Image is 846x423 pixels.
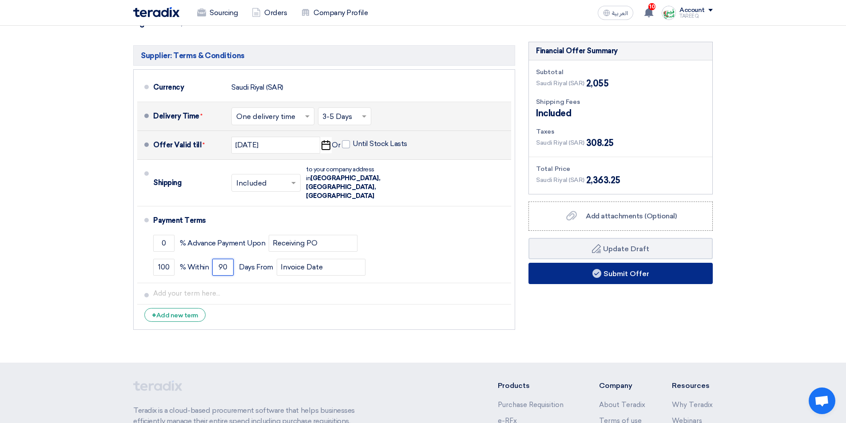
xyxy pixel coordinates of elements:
[586,77,609,90] span: 2,055
[231,137,320,154] input: yyyy-mm-dd
[809,387,835,414] a: Open chat
[277,259,365,276] input: payment-term-2
[586,174,620,187] span: 2,363.25
[153,172,224,194] div: Shipping
[536,138,584,147] span: Saudi Riyal (SAR)
[245,3,294,23] a: Orders
[599,380,645,391] li: Company
[536,175,584,185] span: Saudi Riyal (SAR)
[528,263,713,284] button: Submit Offer
[612,10,628,16] span: العربية
[528,238,713,259] button: Update Draft
[342,139,407,148] label: Until Stock Lasts
[190,3,245,23] a: Sourcing
[672,401,713,409] a: Why Teradix
[536,46,618,56] div: Financial Offer Summary
[306,165,404,201] div: to your company address in
[536,107,571,120] span: Included
[133,18,713,28] h3: Agreements, Terms & Conditions
[599,401,645,409] a: About Teradix
[598,6,633,20] button: العربية
[153,285,508,302] input: Add your term here...
[648,3,655,10] span: 10
[586,136,614,150] span: 308.25
[133,45,515,66] h5: Supplier: Terms & Conditions
[153,210,500,231] div: Payment Terms
[306,174,380,200] span: [GEOGRAPHIC_DATA], [GEOGRAPHIC_DATA], [GEOGRAPHIC_DATA]
[153,77,224,98] div: Currency
[679,14,713,19] div: TAREEQ
[212,259,234,276] input: payment-term-2
[662,6,676,20] img: Screenshot___1727703618088.png
[153,134,224,156] div: Offer Valid till
[536,79,584,88] span: Saudi Riyal (SAR)
[180,263,209,272] span: % Within
[133,7,179,17] img: Teradix logo
[536,67,705,77] div: Subtotal
[153,235,175,252] input: payment-term-1
[679,7,705,14] div: Account
[153,259,175,276] input: payment-term-2
[332,141,340,150] span: Or
[144,308,206,322] div: Add new term
[498,401,564,409] a: Purchase Requisition
[586,212,677,220] span: Add attachments (Optional)
[498,380,573,391] li: Products
[153,106,224,127] div: Delivery Time
[672,380,713,391] li: Resources
[536,97,705,107] div: Shipping Fees
[269,235,357,252] input: payment-term-2
[536,164,705,174] div: Total Price
[231,79,283,96] div: Saudi Riyal (SAR)
[294,3,375,23] a: Company Profile
[180,239,265,248] span: % Advance Payment Upon
[239,263,273,272] span: Days From
[536,127,705,136] div: Taxes
[152,311,156,320] span: +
